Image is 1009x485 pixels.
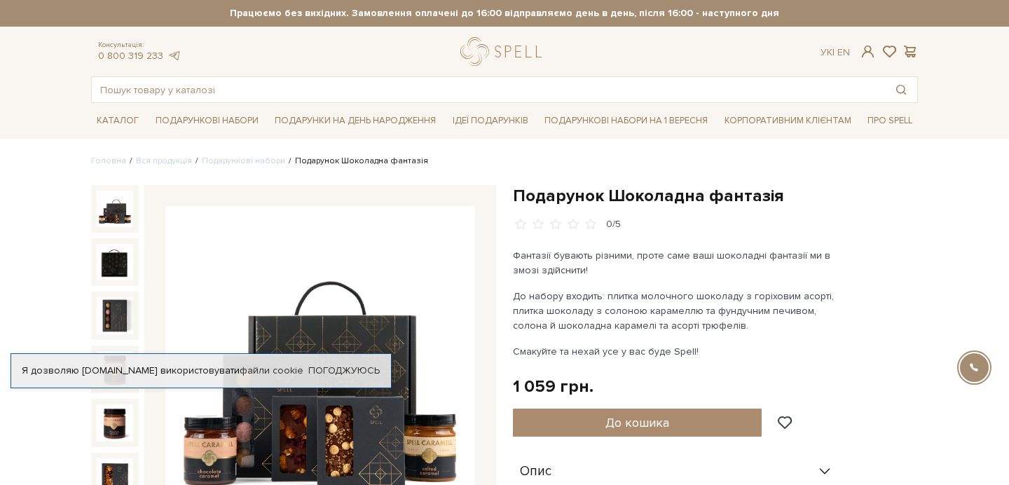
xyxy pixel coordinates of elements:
div: Я дозволяю [DOMAIN_NAME] використовувати [11,364,391,377]
a: Головна [91,156,126,166]
a: файли cookie [240,364,303,376]
input: Пошук товару у каталозі [92,77,885,102]
a: Ідеї подарунків [447,110,534,132]
div: 1 059 грн. [513,376,593,397]
button: Пошук товару у каталозі [885,77,917,102]
a: logo [460,37,548,66]
a: Подарункові набори [202,156,285,166]
div: 0/5 [606,218,621,231]
a: Вся продукція [136,156,192,166]
li: Подарунок Шоколадна фантазія [285,155,428,168]
a: En [837,46,850,58]
a: Про Spell [862,110,918,132]
img: Подарунок Шоколадна фантазія [97,297,133,334]
a: telegram [167,50,181,62]
a: 0 800 319 233 [98,50,163,62]
span: До кошика [605,415,669,430]
a: Подарунки на День народження [269,110,441,132]
strong: Працюємо без вихідних. Замовлення оплачені до 16:00 відправляємо день в день, після 16:00 - насту... [91,7,918,20]
span: | [832,46,835,58]
p: До набору входить: плитка молочного шоколаду з горіховим асорті, плитка шоколаду з солоною караме... [513,289,842,333]
a: Подарункові набори [150,110,264,132]
button: До кошика [513,409,762,437]
img: Подарунок Шоколадна фантазія [97,351,133,388]
a: Подарункові набори на 1 Вересня [539,109,713,132]
a: Корпоративним клієнтам [719,109,857,132]
div: Ук [821,46,850,59]
h1: Подарунок Шоколадна фантазія [513,185,918,207]
img: Подарунок Шоколадна фантазія [97,244,133,280]
span: Консультація: [98,41,181,50]
a: Погоджуюсь [308,364,380,377]
img: Подарунок Шоколадна фантазія [97,404,133,441]
span: Опис [520,465,551,478]
p: Фантазії бувають різними, проте саме ваші шоколадні фантазії ми в змозі здійснити! [513,248,842,278]
img: Подарунок Шоколадна фантазія [97,191,133,227]
p: Смакуйте та нехай усе у вас буде Spell! [513,344,842,359]
a: Каталог [91,110,144,132]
